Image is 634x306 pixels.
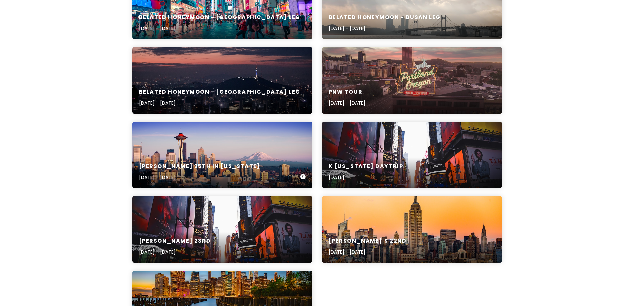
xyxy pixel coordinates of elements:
[139,14,301,21] h6: Belated Honeymoon - [GEOGRAPHIC_DATA] Leg
[139,25,301,32] p: [DATE] - [DATE]
[139,174,260,181] p: [DATE] - [DATE]
[329,89,365,96] h6: PNW Tour
[329,238,407,245] h6: [PERSON_NAME]'s 22nd
[322,196,502,263] a: landscape photo of New York Empire State Building[PERSON_NAME]'s 22nd[DATE] - [DATE]
[132,196,312,263] a: Time Square, New York during daytime[PERSON_NAME] 23rd[DATE] - [DATE]
[329,25,441,32] p: [DATE] - [DATE]
[139,238,211,245] h6: [PERSON_NAME] 23rd
[329,99,365,107] p: [DATE] - [DATE]
[329,163,403,170] h6: K [US_STATE] Daytrip
[322,47,502,114] a: a large neon sign on top of a buildingPNW Tour[DATE] - [DATE]
[139,99,301,107] p: [DATE] - [DATE]
[132,47,312,114] a: lighted city skyline at nightBelated Honeymoon - [GEOGRAPHIC_DATA] Leg[DATE] - [DATE]
[322,122,502,188] a: Time Square, New York during daytimeK [US_STATE] Daytrip[DATE]
[329,248,407,256] p: [DATE] - [DATE]
[329,14,441,21] h6: Belated Honeymoon - Busan Leg
[139,248,211,256] p: [DATE] - [DATE]
[132,122,312,188] a: aerial photography of Seattle skyline[PERSON_NAME] 25th in [US_STATE][DATE] - [DATE]
[139,89,301,96] h6: Belated Honeymoon - [GEOGRAPHIC_DATA] Leg
[139,163,260,170] h6: [PERSON_NAME] 25th in [US_STATE]
[329,174,403,181] p: [DATE]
